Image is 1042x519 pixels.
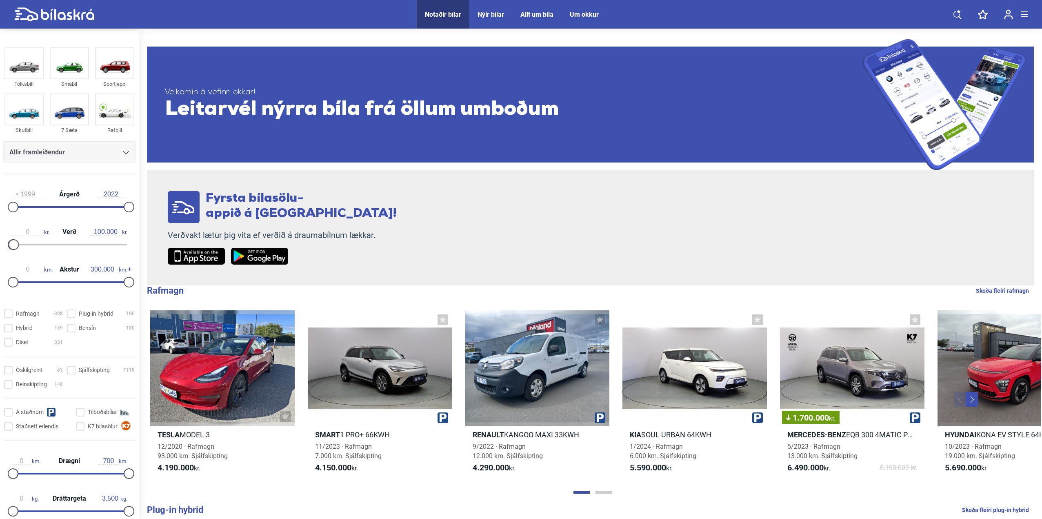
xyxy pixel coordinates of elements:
[954,392,966,407] button: Previous
[945,463,981,472] b: 5.690.000
[147,285,184,296] b: Rafmagn
[54,380,63,389] span: 148
[147,505,203,515] b: Plug-in hybrid
[95,125,134,135] div: Rafbíll
[100,495,127,502] span: kg.
[9,147,65,158] span: Allir framleiðendur
[315,463,358,473] span: kr.
[16,310,40,318] span: Rafmagn
[54,338,63,347] span: 331
[57,366,63,374] span: 63
[16,408,44,417] span: Á staðnum
[126,310,135,318] span: 186
[4,79,44,89] div: Fólksbíll
[51,495,88,502] span: Dráttargeta
[54,324,63,332] span: 169
[308,310,452,480] a: Smart1 PRO+ 66KWH11/2023 · Rafmagn7.000 km. Sjálfskipting4.150.000kr.
[945,430,976,439] b: Hyundai
[150,310,295,480] a: TeslaMODEL 312/2020 · Rafmagn93.000 km. Sjálfskipting4.190.000kr.
[945,463,988,473] span: kr.
[880,463,917,473] span: 8.190.000 kr.
[315,443,382,460] span: 11/2023 · Rafmagn 7.000 km. Sjálfskipting
[11,457,40,465] span: km.
[780,310,924,480] a: 1.700.000kr.Mercedes-BenzEQB 300 4MATIC PROGRESSIVE5/2023 · Rafmagn13.000 km. Sjálfskipting6.490....
[54,310,63,318] span: 398
[16,380,47,389] span: Beinskipting
[308,430,452,439] h2: 1 PRO+ 66KWH
[11,228,49,236] span: kr.
[165,98,862,122] span: Leitarvél nýrra bíla frá öllum umboðum
[595,491,612,494] button: Page 2
[520,11,553,18] a: Allt um bíla
[60,229,78,235] span: Verð
[57,191,82,198] span: Árgerð
[315,430,340,439] b: Smart
[57,458,82,464] span: Drægni
[787,463,824,472] b: 6.490.000
[50,79,89,89] div: Smábíl
[79,310,113,318] span: Plug-in hybrid
[945,443,1015,460] span: 10/2023 · Rafmagn 19.000 km. Sjálfskipting
[570,11,599,18] a: Um okkur
[478,11,504,18] a: Nýir bílar
[630,443,696,460] span: 1/2024 · Rafmagn 6.000 km. Sjálfskipting
[630,463,673,473] span: kr.
[89,228,127,236] span: kr.
[11,495,39,502] span: kg.
[58,266,81,273] span: Akstur
[98,457,127,465] span: km.
[88,422,118,431] span: K7 bílasölur
[79,366,110,374] span: Sjálfskipting
[622,310,767,480] a: KiaSOUL URBAN 64KWH1/2024 · Rafmagn6.000 km. Sjálfskipting5.590.000kr.
[123,366,135,374] span: 1118
[315,463,351,472] b: 4.150.000
[473,430,504,439] b: Renault
[158,430,180,439] b: Tesla
[206,192,397,220] span: Fyrsta bílasölu- appið á [GEOGRAPHIC_DATA]!
[95,79,134,89] div: Sportjeppi
[976,285,1029,296] a: Skoða fleiri rafmagn
[786,414,835,422] span: 1.700.000
[16,366,43,374] span: Óskilgreint
[50,125,89,135] div: 7 Sæta
[1004,9,1013,20] img: user-login.svg
[16,324,33,332] span: Hybrid
[86,266,127,273] span: km.
[168,230,397,241] p: Verðvakt lætur þig vita ef verðið á draumabílnum lækkar.
[165,87,862,98] span: Velkomin á vefinn okkar!
[787,463,830,473] span: kr.
[473,463,509,472] b: 4.290.000
[16,422,58,431] span: Staðsett erlendis
[473,443,543,460] span: 9/2022 · Rafmagn 12.000 km. Sjálfskipting
[473,463,515,473] span: kr.
[966,392,978,407] button: Next
[630,430,641,439] b: Kia
[147,39,1034,170] a: Velkomin á vefinn okkar!Leitarvél nýrra bíla frá öllum umboðum
[787,443,858,460] span: 5/2023 · Rafmagn 13.000 km. Sjálfskipting
[16,338,28,347] span: Dísel
[79,324,96,332] span: Bensín
[780,430,924,439] h2: EQB 300 4MATIC PROGRESSIVE
[425,11,461,18] a: Notaðir bílar
[573,491,590,494] button: Page 1
[622,430,767,439] h2: SOUL URBAN 64KWH
[11,266,53,273] span: km.
[962,505,1029,515] a: Skoða fleiri plug-in hybrid
[465,310,610,480] a: RenaultKANGOO MAXI 33KWH9/2022 · Rafmagn12.000 km. Sjálfskipting4.290.000kr.
[126,324,135,332] span: 180
[158,463,200,473] span: kr.
[630,463,666,472] b: 5.590.000
[829,414,835,422] span: kr.
[787,430,846,439] b: Mercedes-Benz
[465,430,610,439] h2: KANGOO MAXI 33KWH
[158,463,194,472] b: 4.190.000
[150,430,295,439] h2: MODEL 3
[158,443,228,460] span: 12/2020 · Rafmagn 93.000 km. Sjálfskipting
[4,125,44,135] div: Skutbíll
[88,408,117,417] span: Tilboðsbílar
